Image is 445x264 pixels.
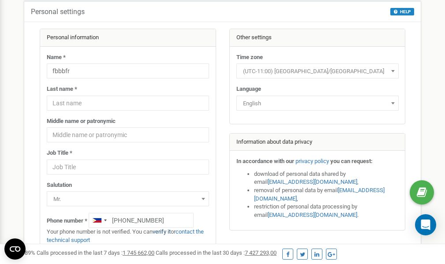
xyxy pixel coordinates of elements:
[89,213,194,228] input: +1-800-555-55-55
[31,8,85,16] h5: Personal settings
[47,228,209,244] p: Your phone number is not verified. You can or
[89,213,109,227] div: Telephone country code
[245,249,277,256] u: 7 427 293,00
[230,134,405,151] div: Information about data privacy
[254,186,399,203] li: removal of personal data by email ,
[254,187,385,202] a: [EMAIL_ADDRESS][DOMAIN_NAME]
[47,53,66,62] label: Name *
[47,181,72,190] label: Salutation
[156,249,277,256] span: Calls processed in the last 30 days :
[239,65,396,78] span: (UTC-11:00) Pacific/Midway
[50,193,206,205] span: Mr.
[47,217,87,225] label: Phone number *
[153,228,171,235] a: verify it
[236,53,263,62] label: Time zone
[268,212,357,218] a: [EMAIL_ADDRESS][DOMAIN_NAME]
[236,85,261,93] label: Language
[415,214,436,235] div: Open Intercom Messenger
[4,238,26,260] button: Open CMP widget
[123,249,154,256] u: 1 745 662,00
[254,203,399,219] li: restriction of personal data processing by email .
[254,170,399,186] li: download of personal data shared by email ,
[47,127,209,142] input: Middle name or patronymic
[47,85,77,93] label: Last name *
[390,8,414,15] button: HELP
[239,97,396,110] span: English
[47,63,209,78] input: Name
[236,158,294,164] strong: In accordance with our
[47,160,209,175] input: Job Title
[268,178,357,185] a: [EMAIL_ADDRESS][DOMAIN_NAME]
[37,249,154,256] span: Calls processed in the last 7 days :
[40,29,216,47] div: Personal information
[47,117,116,126] label: Middle name or patronymic
[236,96,399,111] span: English
[47,96,209,111] input: Last name
[230,29,405,47] div: Other settings
[236,63,399,78] span: (UTC-11:00) Pacific/Midway
[330,158,373,164] strong: you can request:
[295,158,329,164] a: privacy policy
[47,228,204,243] a: contact the technical support
[47,191,209,206] span: Mr.
[47,149,72,157] label: Job Title *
